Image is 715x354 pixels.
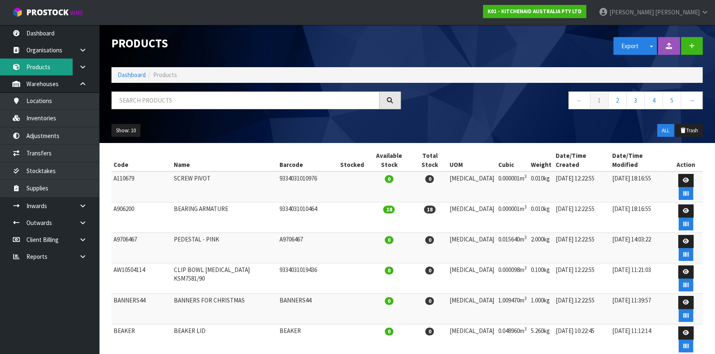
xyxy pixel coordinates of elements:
a: → [681,91,703,109]
th: Name [172,149,277,171]
td: [DATE] 12:22:55 [554,294,610,324]
th: Date/Time Created [554,149,610,171]
td: A906200 [111,202,172,233]
a: Dashboard [118,71,146,79]
th: Action [669,149,703,171]
small: WMS [70,9,83,17]
td: A9706467 [111,233,172,263]
span: 0 [385,267,393,274]
td: 0.000001m [496,202,529,233]
td: [MEDICAL_DATA] [447,233,496,263]
img: cube-alt.png [12,7,23,17]
span: 0 [385,328,393,335]
td: 1.000kg [529,294,554,324]
th: Barcode [277,149,338,171]
sup: 3 [524,173,527,179]
td: 0.100kg [529,263,554,294]
button: Export [613,37,646,55]
td: PEDESTAL - PINK [172,233,277,263]
span: Products [153,71,177,79]
td: BANNERS44 [277,294,338,324]
th: Available Stock [366,149,412,171]
td: A9706467 [277,233,338,263]
span: 0 [425,328,434,335]
h1: Products [111,37,401,50]
td: A110679 [111,171,172,202]
td: [DATE] 11:39:57 [610,294,669,324]
td: [DATE] 18:16:55 [610,202,669,233]
span: 0 [425,297,434,305]
td: [DATE] 12:22:55 [554,263,610,294]
td: SCREW PIVOT [172,171,277,202]
span: 0 [385,175,393,183]
td: 2.000kg [529,233,554,263]
button: ALL [657,124,674,137]
td: [MEDICAL_DATA] [447,171,496,202]
span: 18 [424,206,436,213]
button: Trash [675,124,703,137]
button: Show: 10 [111,124,140,137]
a: 5 [663,91,681,109]
td: [MEDICAL_DATA] [447,294,496,324]
td: BANNERS FOR CHRISTMAS [172,294,277,324]
span: [PERSON_NAME] [655,8,700,16]
td: 0.015640m [496,233,529,263]
td: [DATE] 14:03:22 [610,233,669,263]
span: 0 [425,267,434,274]
td: 0.000001m [496,171,529,202]
span: 0 [385,236,393,244]
td: [MEDICAL_DATA] [447,202,496,233]
td: 1.009470m [496,294,529,324]
nav: Page navigation [413,91,703,112]
th: Date/Time Modified [610,149,669,171]
td: 9334031010464 [277,202,338,233]
sup: 3 [524,204,527,210]
td: BANNERS44 [111,294,172,324]
td: [DATE] 11:21:03 [610,263,669,294]
a: 4 [644,91,663,109]
sup: 3 [524,295,527,301]
th: Weight [529,149,554,171]
sup: 3 [524,265,527,271]
span: [PERSON_NAME] [609,8,654,16]
td: 9334031010976 [277,171,338,202]
th: UOM [447,149,496,171]
th: Stocked [338,149,366,171]
strong: K01 - KITCHENAID AUSTRALIA PTY LTD [488,8,582,15]
td: [DATE] 18:16:55 [610,171,669,202]
span: 18 [383,206,395,213]
span: 0 [425,236,434,244]
td: [DATE] 12:22:55 [554,233,610,263]
span: 0 [385,297,393,305]
td: [DATE] 12:22:55 [554,171,610,202]
td: 0.010kg [529,171,554,202]
a: ← [568,91,590,109]
a: 1 [590,91,608,109]
span: 0 [425,175,434,183]
sup: 3 [524,326,527,332]
sup: 3 [524,234,527,240]
input: Search products [111,91,379,109]
a: 2 [608,91,627,109]
td: [MEDICAL_DATA] [447,263,496,294]
th: Total Stock [412,149,447,171]
td: BEARING ARMATURE [172,202,277,233]
span: ProStock [26,7,69,18]
a: 3 [626,91,645,109]
td: [DATE] 12:22:55 [554,202,610,233]
td: 0.010kg [529,202,554,233]
td: 0.000098m [496,263,529,294]
th: Code [111,149,172,171]
td: AW10504114 [111,263,172,294]
th: Cubic [496,149,529,171]
a: K01 - KITCHENAID AUSTRALIA PTY LTD [483,5,586,18]
td: CLIP BOWL [MEDICAL_DATA] KSM7581/90 [172,263,277,294]
td: 9334031019436 [277,263,338,294]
